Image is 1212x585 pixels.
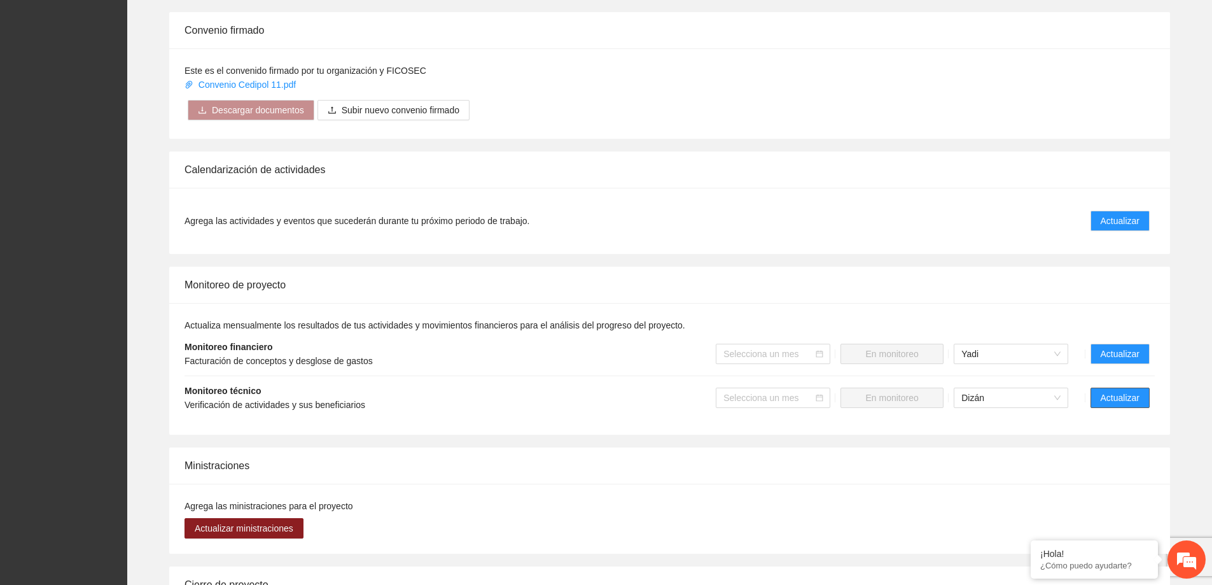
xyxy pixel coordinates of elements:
[66,65,214,81] div: Chatee con nosotros ahora
[185,448,1155,484] div: Ministraciones
[185,356,373,366] span: Facturación de conceptos y desglose de gastos
[317,100,470,120] button: uploadSubir nuevo convenio firmado
[185,386,261,396] strong: Monitoreo técnico
[185,518,303,539] button: Actualizar ministraciones
[1040,561,1148,570] p: ¿Cómo puedo ayudarte?
[6,348,242,392] textarea: Escriba su mensaje y pulse “Intro”
[185,80,193,89] span: paper-clip
[185,400,365,410] span: Verificación de actividades y sus beneficiarios
[317,105,470,115] span: uploadSubir nuevo convenio firmado
[1101,347,1139,361] span: Actualizar
[185,214,529,228] span: Agrega las actividades y eventos que sucederán durante tu próximo periodo de trabajo.
[185,267,1155,303] div: Monitoreo de proyecto
[74,170,176,299] span: Estamos en línea.
[1040,549,1148,559] div: ¡Hola!
[185,320,685,330] span: Actualiza mensualmente los resultados de tus actividades y movimientos financieros para el anális...
[198,106,207,116] span: download
[342,103,459,117] span: Subir nuevo convenio firmado
[816,350,823,358] span: calendar
[195,521,293,535] span: Actualizar ministraciones
[1101,214,1139,228] span: Actualizar
[816,394,823,402] span: calendar
[212,103,304,117] span: Descargar documentos
[185,80,298,90] a: Convenio Cedipol 11.pdf
[185,66,426,76] span: Este es el convenido firmado por tu organización y FICOSEC
[185,12,1155,48] div: Convenio firmado
[1090,211,1150,231] button: Actualizar
[185,152,1155,188] div: Calendarización de actividades
[188,100,314,120] button: downloadDescargar documentos
[961,344,1061,363] span: Yadi
[185,501,353,511] span: Agrega las ministraciones para el proyecto
[961,388,1061,407] span: Dizán
[185,342,272,352] strong: Monitoreo financiero
[209,6,239,37] div: Minimizar ventana de chat en vivo
[185,523,303,533] a: Actualizar ministraciones
[328,106,337,116] span: upload
[1090,388,1150,408] button: Actualizar
[1090,344,1150,364] button: Actualizar
[1101,391,1139,405] span: Actualizar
